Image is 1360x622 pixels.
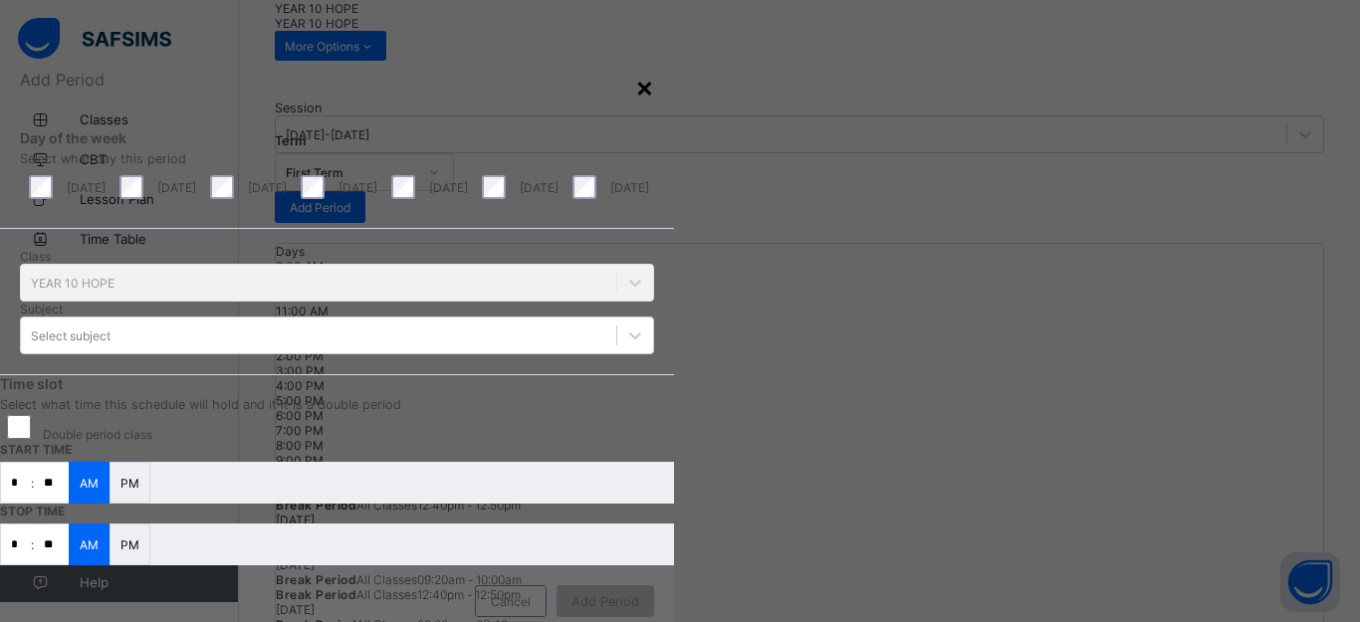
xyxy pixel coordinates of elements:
p: AM [80,476,99,491]
div: Select subject [31,328,111,343]
label: [DATE] [67,180,106,195]
p: AM [80,537,99,552]
p: PM [120,537,139,552]
label: [DATE] [520,180,559,195]
label: [DATE] [610,180,649,195]
p: : [31,537,34,552]
span: Add Period [20,70,105,90]
p: : [31,476,34,491]
span: Add Period [571,594,639,609]
label: Double period class [43,427,152,442]
span: Select what day this period [20,151,186,166]
span: Day of the week [20,129,654,146]
label: [DATE] [157,180,196,195]
span: Class [20,249,51,264]
label: [DATE] [339,180,377,195]
p: PM [120,476,139,491]
label: [DATE] [429,180,468,195]
label: [DATE] [248,180,287,195]
span: Cancel [491,594,531,609]
span: Subject [20,302,63,316]
div: × [635,70,654,104]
